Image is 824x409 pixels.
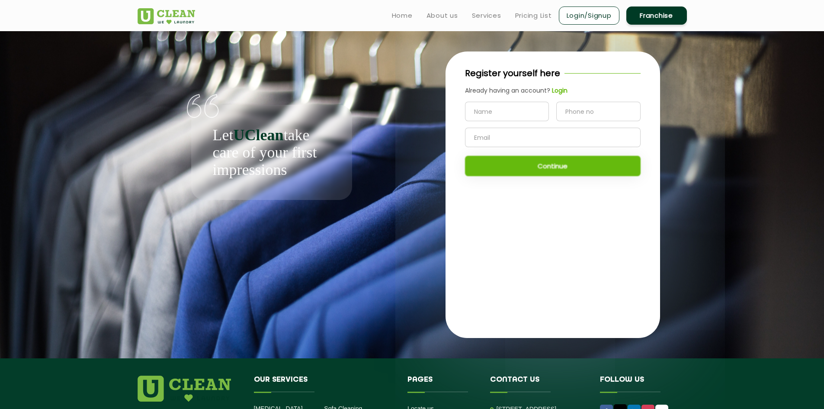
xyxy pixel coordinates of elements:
a: Franchise [626,6,687,25]
input: Phone no [556,102,641,121]
a: Home [392,10,413,21]
img: UClean Laundry and Dry Cleaning [138,8,195,24]
img: quote-img [187,94,219,118]
h4: Pages [407,376,477,392]
input: Name [465,102,549,121]
h4: Follow us [600,376,676,392]
p: Let take care of your first impressions [213,126,330,178]
input: Email [465,128,641,147]
p: Register yourself here [465,67,560,80]
b: UClean [233,126,283,144]
img: logo.png [138,376,231,402]
b: Login [552,86,568,95]
a: Pricing List [515,10,552,21]
a: Services [472,10,501,21]
span: Already having an account? [465,86,550,95]
a: Login [550,86,568,95]
a: About us [426,10,458,21]
a: Login/Signup [559,6,619,25]
h4: Our Services [254,376,395,392]
h4: Contact us [490,376,587,392]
